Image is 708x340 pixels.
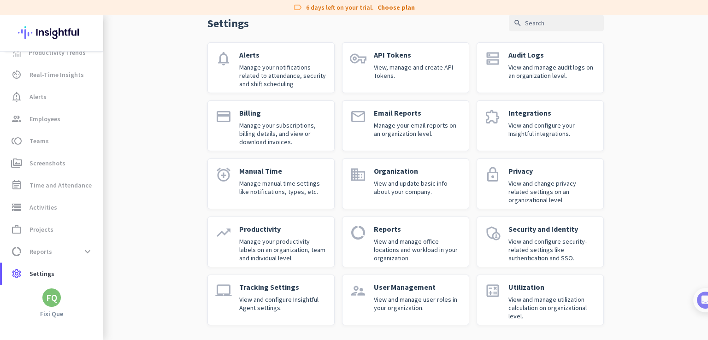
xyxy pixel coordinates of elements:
a: settingsSettings [2,263,103,285]
span: Alerts [29,91,47,102]
span: Screenshots [29,158,65,169]
p: Settings [207,16,249,30]
a: work_outlineProjects [2,218,103,240]
i: perm_media [11,158,22,169]
i: alarm_add [215,166,232,183]
p: View and change privacy-related settings on an organizational level. [508,179,596,204]
button: Tasks [138,276,184,312]
a: menu-itemProductivity Trends [2,41,103,64]
i: data_usage [350,224,366,241]
p: 4 steps [9,121,33,131]
a: Choose plan [378,3,415,12]
span: Projects [29,224,53,235]
a: calculateUtilizationView and manage utilization calculation on organizational level. [477,275,604,325]
div: [PERSON_NAME] from Insightful [51,99,152,108]
a: dnsAudit LogsView and manage audit logs on an organization level. [477,42,604,93]
p: Security and Identity [508,224,596,234]
span: Time and Attendance [29,180,92,191]
div: Add employees [35,160,156,170]
span: Settings [29,268,54,279]
i: extension [484,108,501,125]
i: data_usage [11,246,22,257]
a: notification_importantAlerts [2,86,103,108]
span: Messages [53,299,85,305]
a: vpn_keyAPI TokensView, manage and create API Tokens. [342,42,469,93]
i: av_timer [11,69,22,80]
div: It's time to add your employees! This is crucial since Insightful will start collecting their act... [35,176,160,214]
p: View and update basic info about your company. [374,179,461,196]
p: View and manage utilization calculation on organizational level. [508,295,596,320]
i: lock [484,166,501,183]
div: FQ [46,293,57,302]
img: Insightful logo [18,15,85,51]
i: notifications [215,50,232,67]
p: Integrations [508,108,596,117]
img: Profile image for Tamara [33,96,47,111]
a: notificationsAlertsManage your notifications related to attendance, security and shift scheduling [207,42,335,93]
i: search [513,19,522,27]
p: Manage manual time settings like notifications, types, etc. [239,179,327,196]
span: Real-Time Insights [29,69,84,80]
i: domain [350,166,366,183]
a: data_usageReportsexpand_more [2,240,103,263]
i: trending_up [215,224,232,241]
i: laptop_mac [215,282,232,299]
button: Messages [46,276,92,312]
a: alarm_addManual TimeManage manual time settings like notifications, types, etc. [207,158,335,209]
p: Reports [374,224,461,234]
p: Audit Logs [508,50,596,59]
button: Mark as completed [35,259,106,269]
p: Manage your notifications related to attendance, security and shift scheduling [239,63,327,88]
i: work_outline [11,224,22,235]
a: perm_mediaScreenshots [2,152,103,174]
p: Email Reports [374,108,461,117]
input: Search [509,15,604,31]
p: Manage your subscriptions, billing details, and view or download invoices. [239,121,327,146]
i: label [293,3,302,12]
p: Tracking Settings [239,282,327,292]
p: View and configure your Insightful integrations. [508,121,596,138]
p: Privacy [508,166,596,176]
i: toll [11,135,22,147]
a: admin_panel_settingsSecurity and IdentityView and configure security-related settings like authen... [477,217,604,267]
span: Activities [29,202,57,213]
i: vpn_key [350,50,366,67]
span: Help [108,299,123,305]
p: Manage your email reports on an organization level. [374,121,461,138]
i: notification_important [11,91,22,102]
div: You're just a few steps away from completing the essential app setup [13,69,171,91]
p: About 10 minutes [118,121,175,131]
span: Teams [29,135,49,147]
p: Organization [374,166,461,176]
p: API Tokens [374,50,461,59]
p: View and manage audit logs on an organization level. [508,63,596,80]
p: View and manage user roles in your organization. [374,295,461,312]
a: domainOrganizationView and update basic info about your company. [342,158,469,209]
span: Productivity Trends [29,47,86,58]
i: group [11,113,22,124]
span: Home [13,299,32,305]
div: Show me how [35,214,160,240]
p: View and manage office locations and workload in your organization. [374,237,461,262]
a: groupEmployees [2,108,103,130]
p: View, manage and create API Tokens. [374,63,461,80]
p: Billing [239,108,327,117]
i: calculate [484,282,501,299]
a: extensionIntegrationsView and configure your Insightful integrations. [477,100,604,151]
a: laptop_macTracking SettingsView and configure Insightful Agent settings. [207,275,335,325]
p: Utilization [508,282,596,292]
a: paymentBillingManage your subscriptions, billing details, and view or download invoices. [207,100,335,151]
a: Show me how [35,222,100,240]
a: lockPrivacyView and change privacy-related settings on an organizational level. [477,158,604,209]
button: Help [92,276,138,312]
a: storageActivities [2,196,103,218]
i: admin_panel_settings [484,224,501,241]
p: Productivity [239,224,327,234]
i: dns [484,50,501,67]
a: av_timerReal-Time Insights [2,64,103,86]
p: Manual Time [239,166,327,176]
i: event_note [11,180,22,191]
a: data_usageReportsView and manage office locations and workload in your organization. [342,217,469,267]
p: View and configure security-related settings like authentication and SSO. [508,237,596,262]
p: Alerts [239,50,327,59]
